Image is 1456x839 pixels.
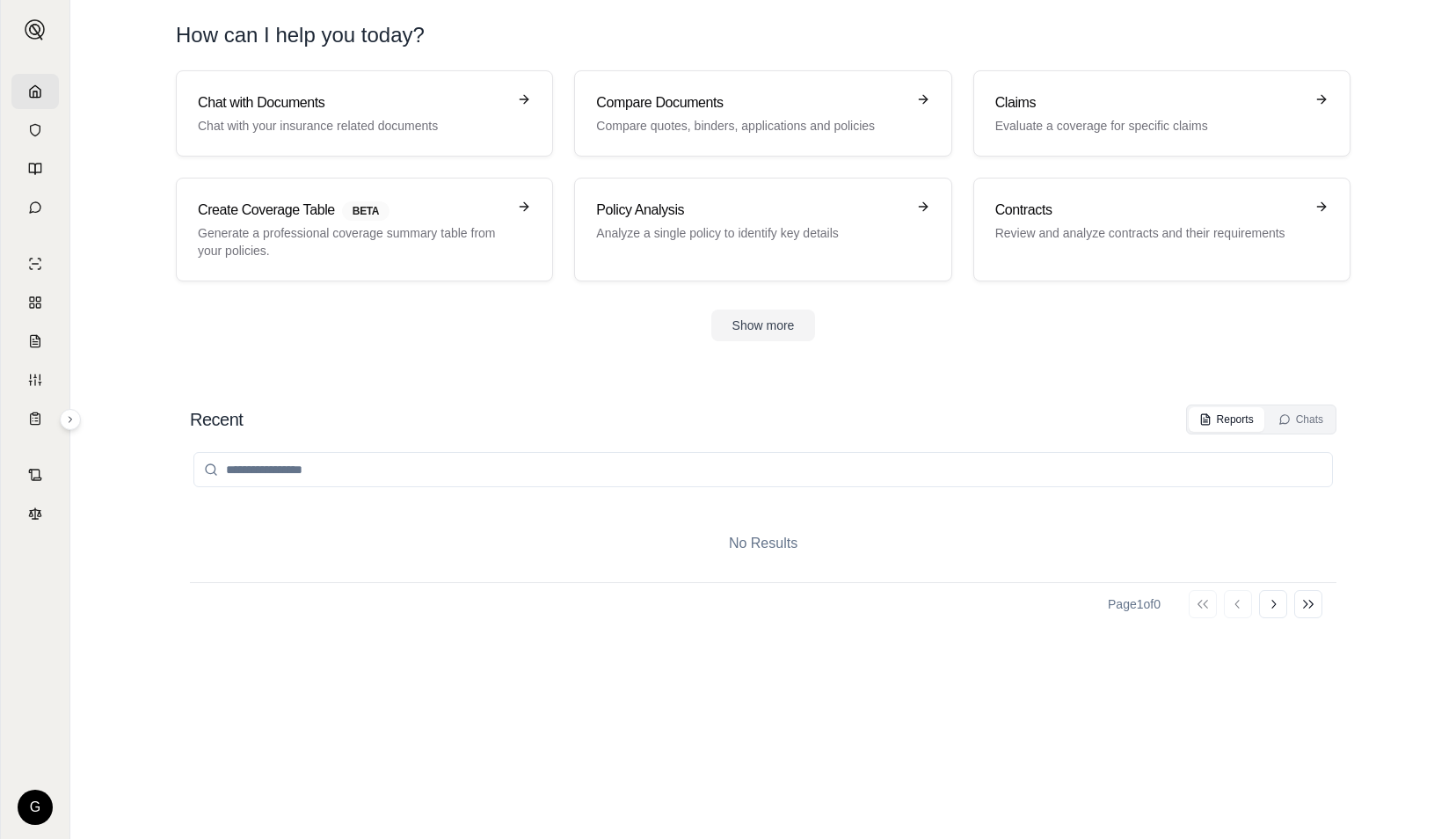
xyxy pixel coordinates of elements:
a: Documents Vault [11,113,59,148]
a: Policy Comparisons [11,285,59,320]
a: Create Coverage TableBETAGenerate a professional coverage summary table from your policies. [176,178,553,281]
button: Expand sidebar [18,12,53,47]
a: ClaimsEvaluate a coverage for specific claims [973,70,1350,157]
h3: Chat with Documents [198,92,506,113]
p: Generate a professional coverage summary table from your policies. [198,224,506,259]
p: Analyze a single policy to identify key details [596,224,905,242]
a: Claim Coverage [11,324,59,359]
p: Evaluate a coverage for specific claims [995,117,1304,135]
span: BETA [342,201,389,221]
a: Chat with DocumentsChat with your insurance related documents [176,70,553,157]
a: Single Policy [11,246,59,281]
a: Policy AnalysisAnalyze a single policy to identify key details [574,178,951,281]
h3: Create Coverage Table [198,200,506,221]
button: Reports [1189,407,1264,432]
div: Reports [1199,412,1254,427]
p: Chat with your insurance related documents [198,117,506,135]
h3: Compare Documents [596,92,905,113]
h1: How can I help you today? [176,21,1350,49]
div: Page 1 of 0 [1108,595,1161,613]
a: Legal Search Engine [11,496,59,531]
a: Home [11,74,59,109]
div: G [18,790,53,825]
a: Prompt Library [11,151,59,186]
button: Expand sidebar [60,409,81,430]
div: No Results [190,505,1336,582]
a: Chat [11,190,59,225]
h3: Claims [995,92,1304,113]
div: Chats [1278,412,1323,427]
h3: Policy Analysis [596,200,905,221]
p: Review and analyze contracts and their requirements [995,224,1304,242]
h2: Recent [190,407,243,432]
h3: Contracts [995,200,1304,221]
button: Chats [1268,407,1334,432]
a: ContractsReview and analyze contracts and their requirements [973,178,1350,281]
button: Show more [711,310,816,341]
img: Expand sidebar [25,19,46,40]
a: Custom Report [11,362,59,398]
a: Coverage Table [11,401,59,436]
a: Contract Analysis [11,457,59,492]
a: Compare DocumentsCompare quotes, binders, applications and policies [574,70,951,157]
p: Compare quotes, binders, applications and policies [596,117,905,135]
